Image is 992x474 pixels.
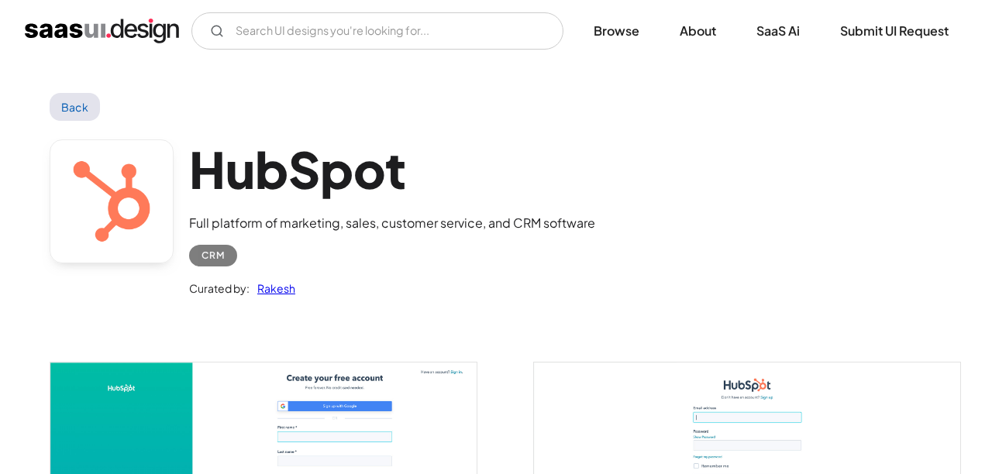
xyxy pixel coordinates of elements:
[50,93,100,121] a: Back
[191,12,563,50] form: Email Form
[189,214,595,232] div: Full platform of marketing, sales, customer service, and CRM software
[25,19,179,43] a: home
[250,279,295,297] a: Rakesh
[821,14,967,48] a: Submit UI Request
[661,14,735,48] a: About
[738,14,818,48] a: SaaS Ai
[191,12,563,50] input: Search UI designs you're looking for...
[201,246,225,265] div: CRM
[189,139,595,199] h1: HubSpot
[575,14,658,48] a: Browse
[189,279,250,297] div: Curated by:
